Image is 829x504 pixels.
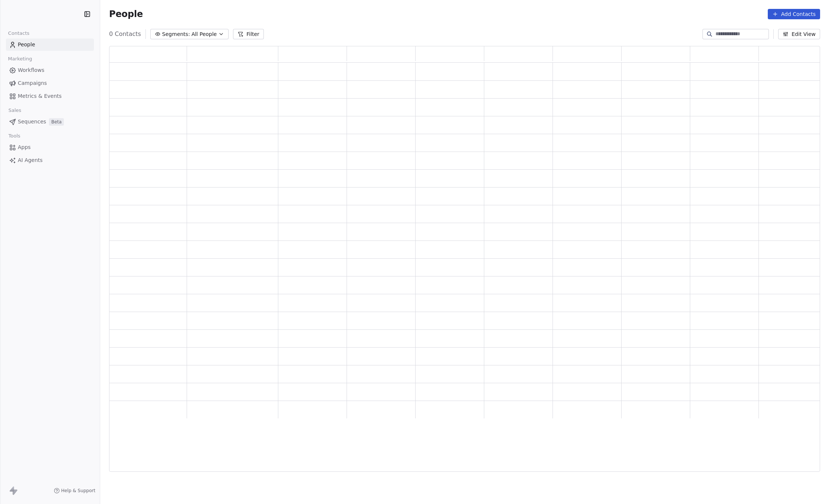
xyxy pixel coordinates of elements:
span: Metrics & Events [18,92,62,100]
span: Sales [5,105,24,116]
span: Segments: [162,30,190,38]
button: Edit View [778,29,820,39]
span: 0 Contacts [109,30,141,39]
span: AI Agents [18,156,43,164]
span: Beta [49,118,64,126]
span: Marketing [5,53,35,64]
a: Metrics & Events [6,90,94,102]
a: Apps [6,141,94,153]
button: Add Contacts [768,9,820,19]
a: People [6,39,94,51]
a: Workflows [6,64,94,76]
span: Contacts [5,28,33,39]
a: Campaigns [6,77,94,89]
span: Tools [5,130,23,142]
span: All People [191,30,217,38]
a: AI Agents [6,154,94,166]
span: Campaigns [18,79,47,87]
span: People [18,41,35,49]
span: People [109,9,143,20]
span: Apps [18,143,31,151]
button: Filter [233,29,264,39]
div: grid [109,63,828,472]
span: Help & Support [61,488,95,494]
span: Workflows [18,66,45,74]
span: Sequences [18,118,46,126]
a: Help & Support [54,488,95,494]
a: SequencesBeta [6,116,94,128]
